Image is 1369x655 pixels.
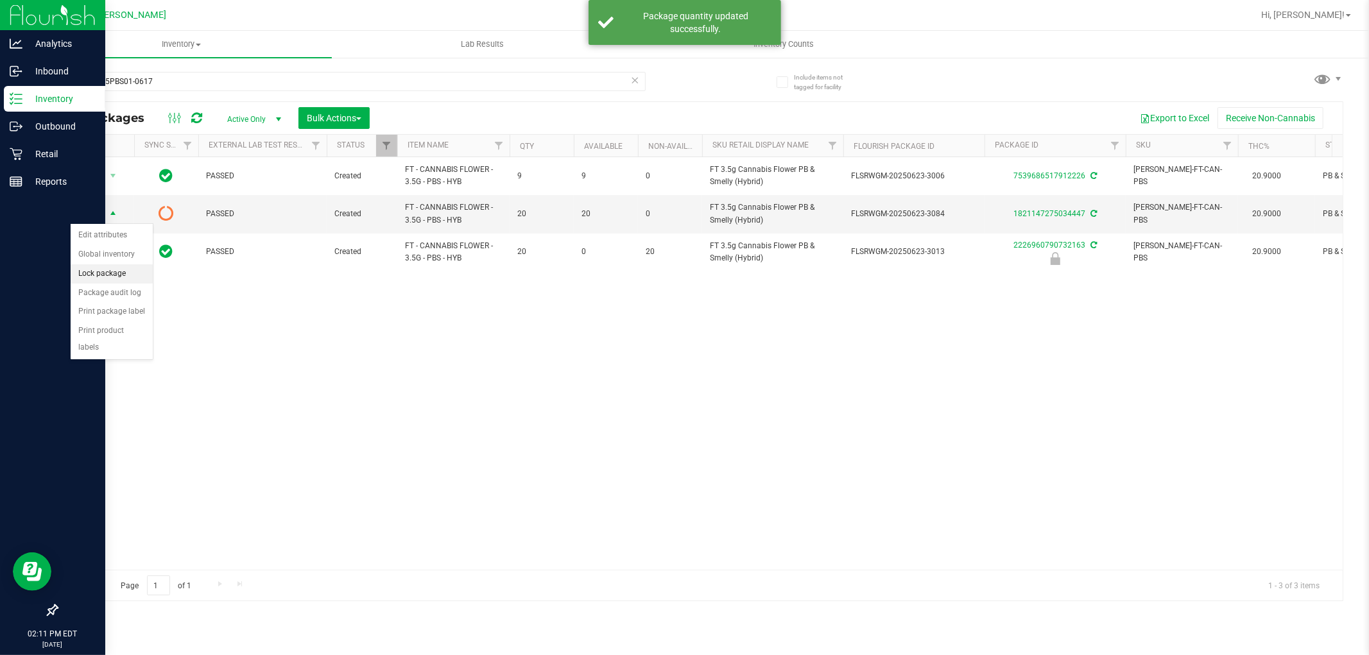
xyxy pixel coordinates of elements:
span: FT 3.5g Cannabis Flower PB & Smelly (Hybrid) [710,240,836,264]
span: Sync from Compliance System [1089,171,1097,180]
p: [DATE] [6,640,99,649]
a: Flourish Package ID [854,142,934,151]
a: Non-Available [648,142,705,151]
span: 20 [581,208,630,220]
inline-svg: Reports [10,175,22,188]
span: FT - CANNABIS FLOWER - 3.5G - PBS - HYB [405,201,502,226]
div: Package quantity updated successfully. [621,10,771,35]
span: FT - CANNABIS FLOWER - 3.5G - PBS - HYB [405,240,502,264]
iframe: Resource center [13,552,51,591]
span: Lab Results [443,38,521,50]
span: [PERSON_NAME] [96,10,166,21]
p: Outbound [22,119,99,134]
span: 20.9000 [1246,242,1287,261]
a: 1821147275034447 [1013,209,1085,218]
span: Clear [631,72,640,89]
inline-svg: Analytics [10,37,22,50]
li: Lock package [71,264,153,284]
span: Bulk Actions [307,113,361,123]
li: Print package label [71,302,153,321]
a: Qty [520,142,534,151]
a: THC% [1248,142,1270,151]
a: Lab Results [332,31,633,58]
p: Reports [22,174,99,189]
a: Inventory Counts [633,31,934,58]
a: Filter [306,135,327,157]
span: In Sync [160,242,173,260]
a: Sku Retail Display Name [712,140,809,149]
span: All Packages [67,111,157,125]
span: Page of 1 [110,575,202,595]
input: 1 [147,575,170,595]
inline-svg: Outbound [10,120,22,133]
a: Inventory [31,31,332,58]
span: [PERSON_NAME]-FT-CAN-PBS [1133,164,1230,188]
span: FLSRWGM-20250623-3006 [851,170,977,182]
span: Include items not tagged for facility [794,72,858,92]
span: 20 [646,246,694,258]
inline-svg: Inventory [10,92,22,105]
inline-svg: Retail [10,148,22,160]
li: Global inventory [71,245,153,264]
span: 20 [517,208,566,220]
a: Sync Status [144,140,194,149]
button: Receive Non-Cannabis [1218,107,1323,129]
span: [PERSON_NAME]-FT-CAN-PBS [1133,201,1230,226]
a: Filter [376,135,397,157]
span: Pending Sync [159,205,174,223]
span: 0 [581,246,630,258]
span: FT 3.5g Cannabis Flower PB & Smelly (Hybrid) [710,164,836,188]
span: 20.9000 [1246,167,1287,185]
span: FT 3.5g Cannabis Flower PB & Smelly (Hybrid) [710,201,836,226]
a: Available [584,142,623,151]
span: Hi, [PERSON_NAME]! [1261,10,1345,20]
span: PASSED [206,170,319,182]
span: FLSRWGM-20250623-3084 [851,208,977,220]
span: 0 [646,208,694,220]
a: External Lab Test Result [209,140,309,149]
p: Analytics [22,36,99,51]
a: Filter [1105,135,1126,157]
span: 20 [517,246,566,258]
div: Newly Received [983,252,1128,265]
a: 7539686517912226 [1013,171,1085,180]
p: Inventory [22,91,99,106]
a: Status [337,140,365,149]
span: FT - CANNABIS FLOWER - 3.5G - PBS - HYB [405,164,502,188]
p: 02:11 PM EDT [6,628,99,640]
a: Strain [1325,140,1352,149]
span: FLSRWGM-20250623-3013 [851,246,977,258]
button: Export to Excel [1132,107,1218,129]
span: 0 [646,170,694,182]
a: Item Name [408,140,449,149]
input: Search Package ID, Item Name, SKU, Lot or Part Number... [56,72,646,91]
span: 9 [517,170,566,182]
span: select [105,167,121,185]
span: Sync from Compliance System [1089,209,1097,218]
span: Sync from Compliance System [1089,241,1097,250]
span: Created [334,170,390,182]
span: Inventory [31,38,332,50]
span: PASSED [206,246,319,258]
a: Filter [488,135,510,157]
a: 2226960790732163 [1013,241,1085,250]
li: Print product labels [71,321,153,357]
span: PASSED [206,208,319,220]
p: Inbound [22,64,99,79]
li: Edit attributes [71,226,153,245]
span: 9 [581,170,630,182]
li: Package audit log [71,284,153,303]
a: Filter [177,135,198,157]
a: Filter [1217,135,1238,157]
span: 1 - 3 of 3 items [1258,575,1330,595]
span: Created [334,246,390,258]
span: Created [334,208,390,220]
a: Package ID [995,140,1038,149]
inline-svg: Inbound [10,65,22,78]
span: In Sync [160,167,173,185]
button: Bulk Actions [298,107,370,129]
p: Retail [22,146,99,162]
span: 20.9000 [1246,205,1287,223]
span: Inventory Counts [736,38,831,50]
span: [PERSON_NAME]-FT-CAN-PBS [1133,240,1230,264]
